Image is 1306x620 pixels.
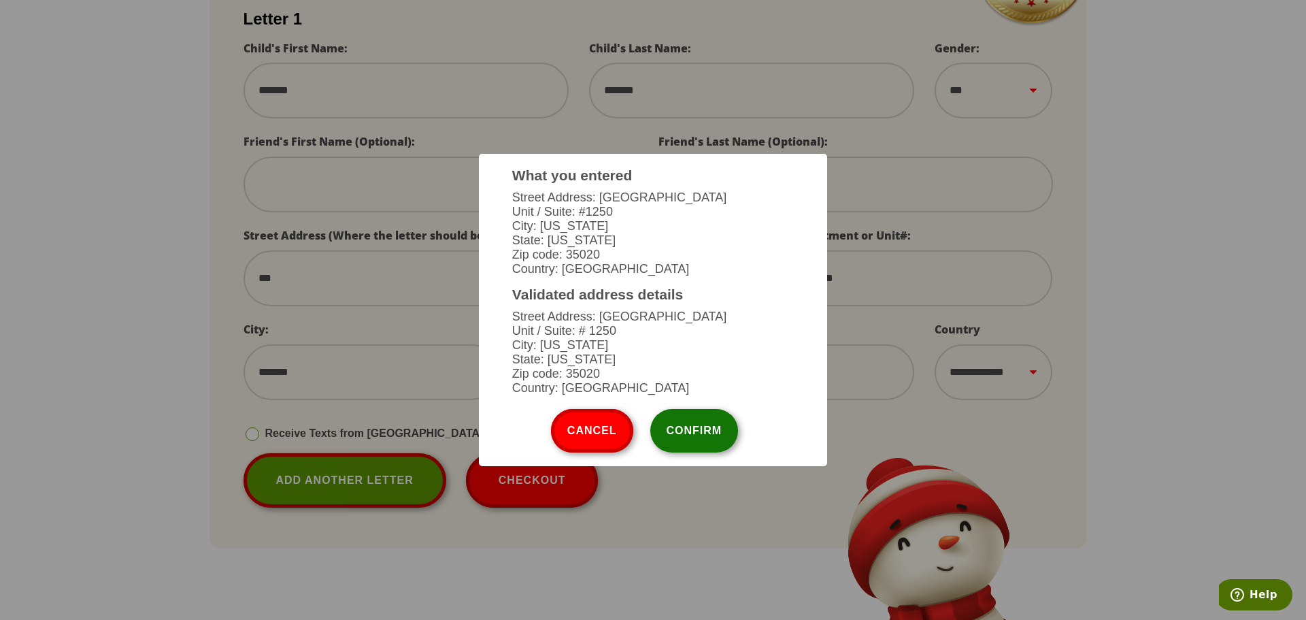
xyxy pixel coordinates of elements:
li: City: [US_STATE] [512,219,794,233]
li: State: [US_STATE] [512,233,794,248]
li: State: [US_STATE] [512,353,794,367]
h3: What you entered [512,167,794,184]
button: Confirm [650,409,739,453]
li: City: [US_STATE] [512,338,794,353]
li: Street Address: [GEOGRAPHIC_DATA] [512,310,794,324]
li: Zip code: 35020 [512,367,794,381]
li: Unit / Suite: # 1250 [512,324,794,338]
button: Cancel [551,409,633,453]
li: Country: [GEOGRAPHIC_DATA] [512,381,794,395]
li: Unit / Suite: #1250 [512,205,794,219]
li: Zip code: 35020 [512,248,794,262]
iframe: Opens a widget where you can find more information [1219,579,1292,613]
h3: Validated address details [512,287,794,303]
li: Street Address: [GEOGRAPHIC_DATA] [512,191,794,205]
li: Country: [GEOGRAPHIC_DATA] [512,262,794,276]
